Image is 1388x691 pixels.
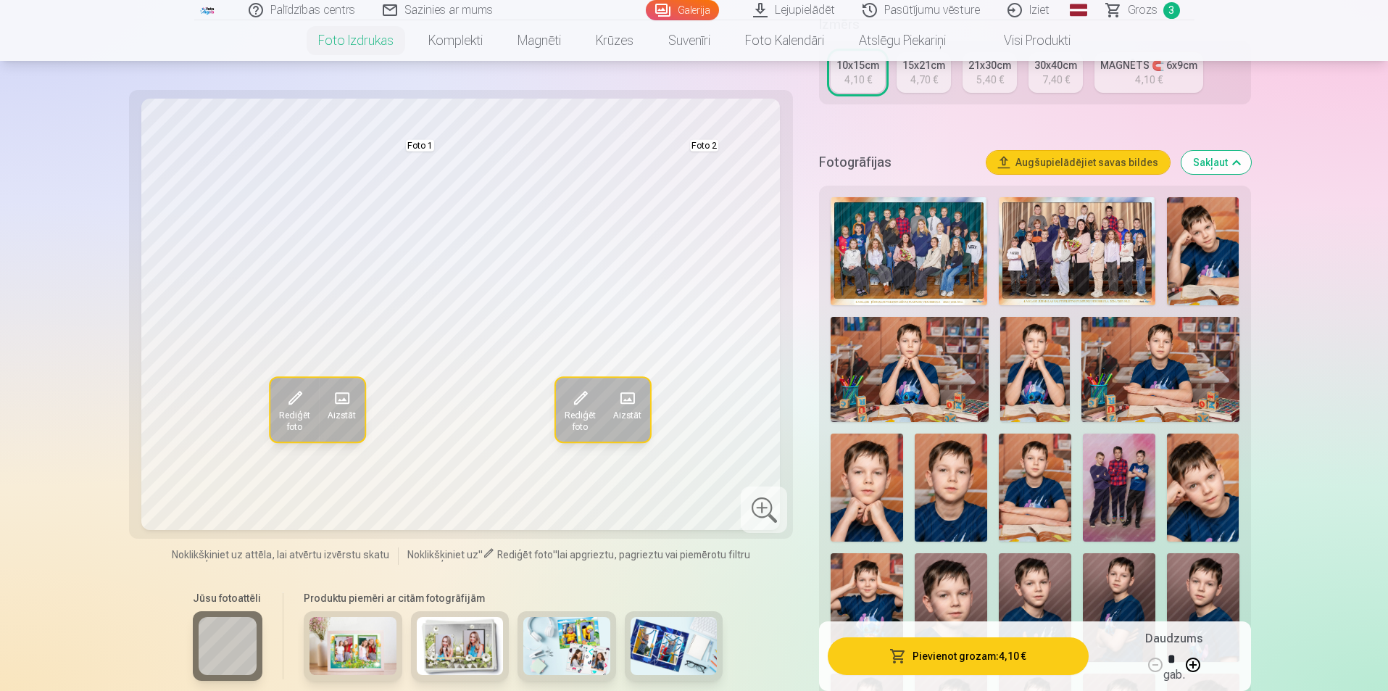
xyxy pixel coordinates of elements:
[411,20,500,61] a: Komplekti
[963,52,1017,93] a: 21x30cm5,40 €
[478,549,483,560] span: "
[1135,73,1163,87] div: 4,10 €
[1034,58,1077,73] div: 30x40cm
[910,73,938,87] div: 4,70 €
[557,549,750,560] span: lai apgrieztu, pagrieztu vai piemērotu filtru
[976,73,1004,87] div: 5,40 €
[968,58,1011,73] div: 21x30cm
[651,20,728,61] a: Suvenīri
[553,549,557,560] span: "
[1100,58,1197,73] div: MAGNĒTS 🧲 6x9cm
[278,410,309,433] span: Rediģēt foto
[728,20,841,61] a: Foto kalendāri
[172,547,389,562] span: Noklikšķiniet uz attēla, lai atvērtu izvērstu skatu
[1128,1,1158,19] span: Grozs
[902,58,945,73] div: 15x21cm
[828,637,1088,675] button: Pievienot grozam:4,10 €
[1181,151,1251,174] button: Sakļaut
[1028,52,1083,93] a: 30x40cm7,40 €
[407,549,478,560] span: Noklikšķiniet uz
[1145,630,1202,647] h5: Daudzums
[831,52,885,93] a: 10x15cm4,10 €
[844,73,872,87] div: 4,10 €
[318,378,364,442] button: Aizstāt
[1163,2,1180,19] span: 3
[301,20,411,61] a: Foto izdrukas
[819,152,974,173] h5: Fotogrāfijas
[897,52,951,93] a: 15x21cm4,70 €
[497,549,553,560] span: Rediģēt foto
[841,20,963,61] a: Atslēgu piekariņi
[500,20,578,61] a: Magnēti
[578,20,651,61] a: Krūzes
[564,410,595,433] span: Rediģēt foto
[612,410,641,421] span: Aizstāt
[555,378,604,442] button: Rediģēt foto
[604,378,649,442] button: Aizstāt
[986,151,1170,174] button: Augšupielādējiet savas bildes
[327,410,355,421] span: Aizstāt
[298,591,728,605] h6: Produktu piemēri ar citām fotogrāfijām
[836,58,879,73] div: 10x15cm
[270,378,318,442] button: Rediģēt foto
[1094,52,1203,93] a: MAGNĒTS 🧲 6x9cm4,10 €
[193,591,262,605] h6: Jūsu fotoattēli
[1042,73,1070,87] div: 7,40 €
[963,20,1088,61] a: Visi produkti
[200,6,216,15] img: /fa1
